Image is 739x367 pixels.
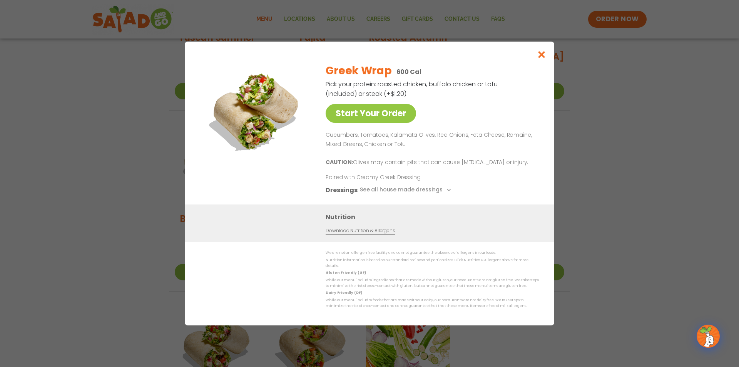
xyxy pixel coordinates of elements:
img: wpChatIcon [697,325,719,347]
button: Close modal [529,42,554,67]
b: CAUTION: [326,158,353,166]
h3: Dressings [326,185,358,195]
p: Paired with Creamy Greek Dressing [326,173,468,181]
strong: Gluten Friendly (GF) [326,270,366,275]
p: We are not an allergen free facility and cannot guarantee the absence of allergens in our foods. [326,250,539,256]
h2: Greek Wrap [326,63,391,79]
p: While our menu includes ingredients that are made without gluten, our restaurants are not gluten ... [326,277,539,289]
h3: Nutrition [326,212,543,222]
button: See all house made dressings [360,185,453,195]
strong: Dairy Friendly (DF) [326,290,362,295]
img: Featured product photo for Greek Wrap [202,57,310,165]
p: Pick your protein: roasted chicken, buffalo chicken or tofu (included) or steak (+$1.20) [326,79,499,99]
p: 600 Cal [396,67,421,77]
p: While our menu includes foods that are made without dairy, our restaurants are not dairy free. We... [326,297,539,309]
a: Download Nutrition & Allergens [326,227,395,235]
p: Nutrition information is based on our standard recipes and portion sizes. Click Nutrition & Aller... [326,257,539,269]
p: Olives may contain pits that can cause [MEDICAL_DATA] or injury. [326,158,536,167]
p: Cucumbers, Tomatoes, Kalamata Olives, Red Onions, Feta Cheese, Romaine, Mixed Greens, Chicken or ... [326,131,536,149]
a: Start Your Order [326,104,416,123]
